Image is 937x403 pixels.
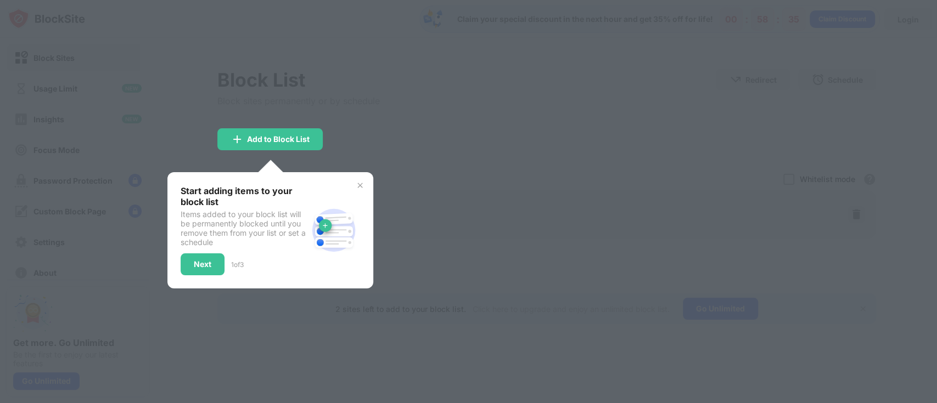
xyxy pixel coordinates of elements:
[307,204,360,257] img: block-site.svg
[356,181,364,190] img: x-button.svg
[231,260,244,269] div: 1 of 3
[247,135,310,144] div: Add to Block List
[194,260,211,269] div: Next
[181,209,307,247] div: Items added to your block list will be permanently blocked until you remove them from your list o...
[181,185,307,207] div: Start adding items to your block list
